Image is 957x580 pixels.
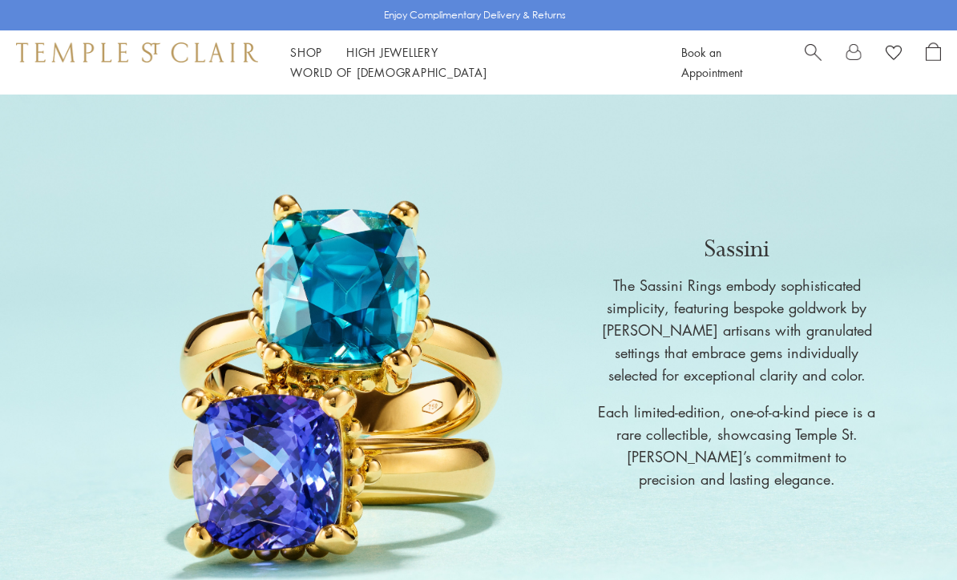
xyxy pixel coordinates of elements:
[926,42,941,83] a: Open Shopping Bag
[681,44,742,80] a: Book an Appointment
[290,42,645,83] nav: Main navigation
[596,401,877,490] p: Each limited-edition, one-of-a-kind piece is a rare collectible, showcasing Temple St. [PERSON_NA...
[290,64,487,80] a: World of [DEMOGRAPHIC_DATA]World of [DEMOGRAPHIC_DATA]
[886,42,902,66] a: View Wishlist
[384,7,566,23] p: Enjoy Complimentary Delivery & Returns
[596,232,877,266] p: Sassini
[805,42,822,83] a: Search
[346,44,438,60] a: High JewelleryHigh Jewellery
[877,505,941,564] iframe: Gorgias live chat messenger
[290,44,322,60] a: ShopShop
[596,274,877,386] p: The Sassini Rings embody sophisticated simplicity, featuring bespoke goldwork by [PERSON_NAME] ar...
[16,42,258,62] img: Temple St. Clair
